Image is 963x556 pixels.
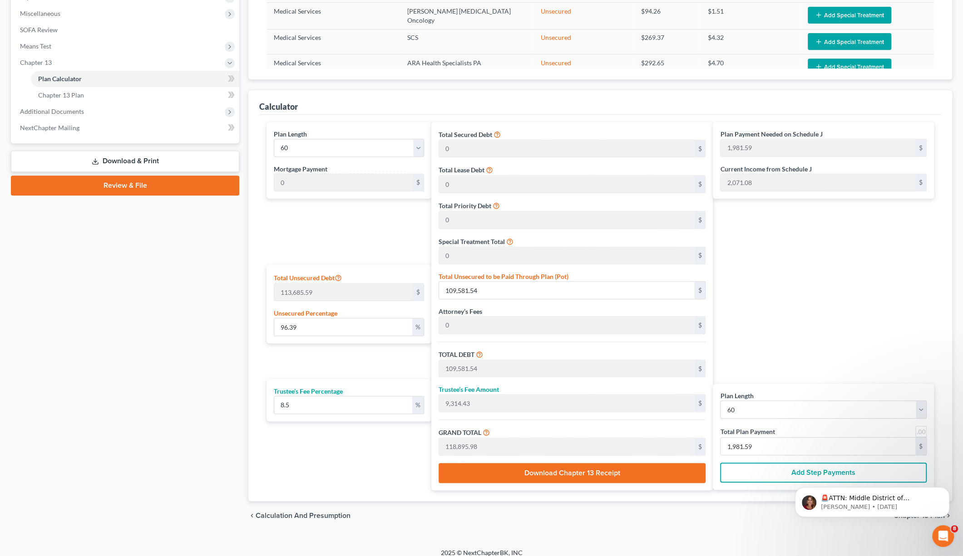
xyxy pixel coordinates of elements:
[439,395,695,412] input: 0.00
[694,176,705,193] div: $
[439,463,706,483] button: Download Chapter 13 Receipt
[267,54,400,79] td: Medical Services
[915,139,926,156] div: $
[951,525,958,532] span: 8
[808,59,891,75] button: Add Special Treatment
[20,26,58,34] span: SOFA Review
[720,164,811,174] label: Current Income from Schedule J
[634,54,701,79] td: $292.65
[634,3,701,29] td: $94.26
[915,426,927,437] a: Round to nearest dollar
[915,174,926,191] div: $
[38,75,82,83] span: Plan Calculator
[439,211,695,229] input: 0.00
[533,54,633,79] td: Unsecured
[439,130,492,139] label: Total Secured Debt
[720,427,775,436] label: Total Plan Payment
[256,512,351,519] span: Calculation and Presumption
[694,395,705,412] div: $
[274,129,307,139] label: Plan Length
[20,59,52,66] span: Chapter 13
[259,101,298,112] div: Calculator
[38,91,84,99] span: Chapter 13 Plan
[413,283,424,301] div: $
[267,29,400,54] td: Medical Services
[694,211,705,229] div: $
[274,386,343,396] label: Trustee’s Fee Percentage
[413,174,424,191] div: $
[439,438,695,455] input: 0.00
[248,512,351,519] button: chevron_left Calculation and Presumption
[694,140,705,157] div: $
[701,29,800,54] td: $4.32
[31,87,239,103] a: Chapter 13 Plan
[13,22,239,38] a: SOFA Review
[720,129,822,139] label: Plan Payment Needed on Schedule J
[720,391,753,400] label: Plan Length
[781,468,963,532] iframe: Intercom notifications message
[634,29,701,54] td: $269.37
[808,7,891,24] button: Add Special Treatment
[694,247,705,264] div: $
[248,512,256,519] i: chevron_left
[533,29,633,54] td: Unsecured
[808,33,891,50] button: Add Special Treatment
[439,165,484,175] label: Total Lease Debt
[439,360,695,377] input: 0.00
[31,71,239,87] a: Plan Calculator
[439,282,695,299] input: 0.00
[720,463,927,483] button: Add Step Payments
[400,3,533,29] td: [PERSON_NAME] [MEDICAL_DATA] Oncology
[694,317,705,334] div: $
[400,29,533,54] td: SCS
[20,124,79,132] span: NextChapter Mailing
[694,360,705,377] div: $
[20,10,60,17] span: Miscellaneous
[439,247,695,264] input: 0.00
[274,283,412,301] input: 0.00
[20,42,51,50] span: Means Test
[694,282,705,299] div: $
[274,174,412,191] input: 0.00
[20,107,84,115] span: Additional Documents
[439,201,491,210] label: Total Priority Debt
[11,176,239,195] a: Review & File
[721,438,915,455] input: 0.00
[400,54,533,79] td: ARA Health Specialists PA
[533,3,633,29] td: Unsecured
[439,385,499,394] label: Trustee’s Fee Amount
[439,350,474,359] label: TOTAL DEBT
[412,318,424,336] div: %
[13,120,239,136] a: NextChapter Mailing
[721,174,915,191] input: 0.00
[439,428,481,437] label: GRAND TOTAL
[932,525,954,547] iframe: Intercom live chat
[439,272,568,281] label: Total Unsecured to be Paid Through Plan (Pot)
[439,307,482,316] label: Attorney’s Fees
[439,317,695,334] input: 0.00
[721,139,915,156] input: 0.00
[439,176,695,193] input: 0.00
[701,3,800,29] td: $1.51
[274,396,412,414] input: 0.00
[694,438,705,455] div: $
[274,308,337,318] label: Unsecured Percentage
[412,396,424,414] div: %
[267,3,400,29] td: Medical Services
[274,272,342,283] label: Total Unsecured Debt
[439,237,505,246] label: Special Treatment Total
[915,438,926,455] div: $
[11,151,239,172] a: Download & Print
[439,140,695,157] input: 0.00
[274,318,412,336] input: 0.00
[274,164,327,174] label: Mortgage Payment
[701,54,800,79] td: $4.70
